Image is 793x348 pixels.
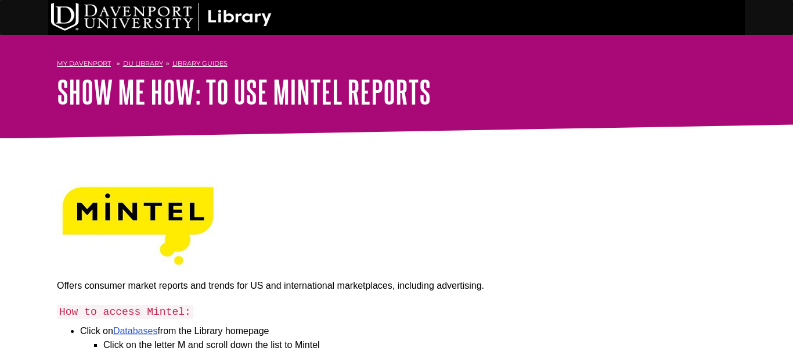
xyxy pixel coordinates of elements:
[51,3,272,31] img: DU Library
[113,326,158,336] a: Databases
[57,56,736,74] nav: breadcrumb
[57,59,111,69] a: My Davenport
[172,59,228,67] a: Library Guides
[57,74,431,110] a: Show Me How: To Use Mintel Reports
[123,59,163,67] a: DU Library
[57,279,562,293] p: Offers consumer market reports and trends for US and international marketplaces, including advert...
[57,305,193,319] code: How to access Mintel:
[57,180,219,273] img: mintel logo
